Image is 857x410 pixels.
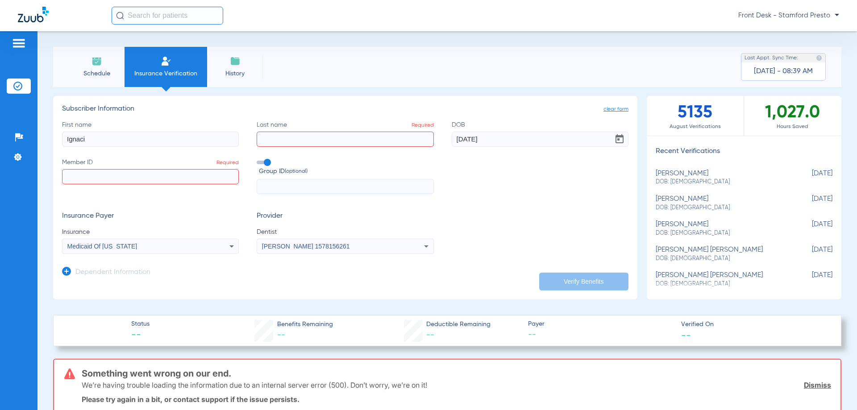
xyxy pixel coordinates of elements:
[452,120,628,147] label: DOB
[656,229,788,237] span: DOB: [DEMOGRAPHIC_DATA]
[112,7,223,25] input: Search for patients
[277,320,333,329] span: Benefits Remaining
[277,331,285,339] span: --
[812,367,857,410] iframe: Chat Widget
[64,369,75,379] img: error-icon
[656,271,788,288] div: [PERSON_NAME] [PERSON_NAME]
[257,212,433,221] h3: Provider
[82,369,831,378] h3: Something went wrong on our end.
[647,147,841,156] h3: Recent Verifications
[161,56,171,66] img: Manual Insurance Verification
[656,246,788,262] div: [PERSON_NAME] [PERSON_NAME]
[656,195,788,211] div: [PERSON_NAME]
[647,122,744,131] span: August Verifications
[745,54,798,62] span: Last Appt. Sync Time:
[426,331,434,339] span: --
[656,255,788,263] span: DOB: [DEMOGRAPHIC_DATA]
[647,96,744,136] div: 5135
[131,319,150,329] span: Status
[262,243,350,250] span: [PERSON_NAME] 1578156261
[788,220,832,237] span: [DATE]
[75,268,150,277] h3: Dependent Information
[656,204,788,212] span: DOB: [DEMOGRAPHIC_DATA]
[744,122,841,131] span: Hours Saved
[804,381,831,389] a: Dismiss
[18,7,49,22] img: Zuub Logo
[257,228,433,236] span: Dentist
[528,319,674,329] span: Payer
[412,123,434,128] span: Required
[62,169,239,184] input: Member IDRequired
[82,381,427,389] p: We’re having trouble loading the information due to an internal server error (500). Don’t worry, ...
[116,12,124,20] img: Search Icon
[603,105,628,114] span: clear form
[528,329,674,340] span: --
[62,228,239,236] span: Insurance
[788,271,832,288] span: [DATE]
[738,11,839,20] span: Front Desk - Stamford Presto
[62,212,239,221] h3: Insurance Payer
[611,130,628,148] button: Open calendar
[62,105,628,114] h3: Subscriber Information
[82,395,831,404] p: Please try again in a bit, or contact support if the issue persists.
[452,132,628,147] input: DOBOpen calendar
[62,158,239,195] label: Member ID
[656,220,788,237] div: [PERSON_NAME]
[230,56,241,66] img: History
[131,329,150,342] span: --
[656,178,788,186] span: DOB: [DEMOGRAPHIC_DATA]
[426,320,491,329] span: Deductible Remaining
[62,120,239,147] label: First name
[12,38,26,49] img: hamburger-icon
[92,56,102,66] img: Schedule
[816,55,822,61] img: last sync help info
[656,280,788,288] span: DOB: [DEMOGRAPHIC_DATA]
[681,330,691,340] span: --
[681,320,827,329] span: Verified On
[131,69,200,78] span: Insurance Verification
[656,170,788,186] div: [PERSON_NAME]
[259,167,433,176] span: Group ID
[754,67,813,76] span: [DATE] - 08:39 AM
[62,132,239,147] input: First name
[257,132,433,147] input: Last nameRequired
[744,96,841,136] div: 1,027.0
[216,160,239,166] span: Required
[67,243,137,250] span: Medicaid Of [US_STATE]
[788,246,832,262] span: [DATE]
[75,69,118,78] span: Schedule
[257,120,433,147] label: Last name
[788,195,832,211] span: [DATE]
[285,167,308,176] small: (optional)
[214,69,256,78] span: History
[539,273,628,290] button: Verify Benefits
[788,170,832,186] span: [DATE]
